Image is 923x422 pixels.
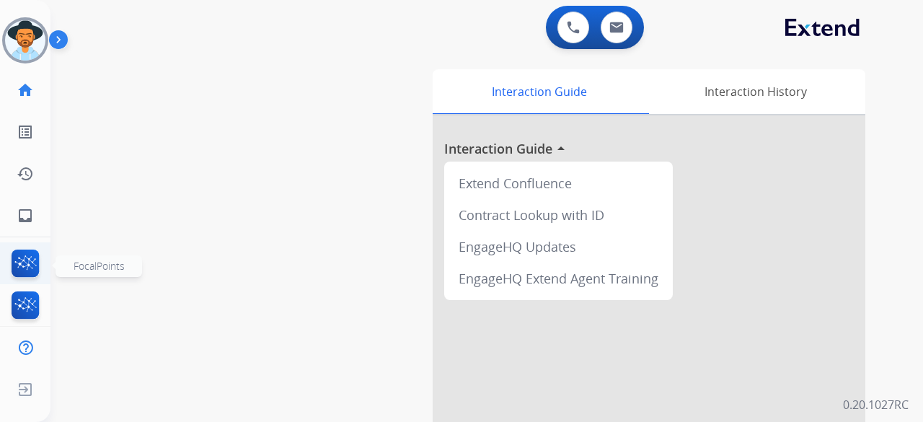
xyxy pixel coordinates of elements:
div: Extend Confluence [450,167,667,199]
mat-icon: history [17,165,34,183]
div: EngageHQ Updates [450,231,667,263]
mat-icon: list_alt [17,123,34,141]
div: Interaction History [645,69,865,114]
mat-icon: home [17,82,34,99]
span: FocalPoints [74,259,125,273]
p: 0.20.1027RC [843,396,909,413]
img: avatar [5,20,45,61]
mat-icon: inbox [17,207,34,224]
div: Contract Lookup with ID [450,199,667,231]
div: Interaction Guide [433,69,645,114]
div: EngageHQ Extend Agent Training [450,263,667,294]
